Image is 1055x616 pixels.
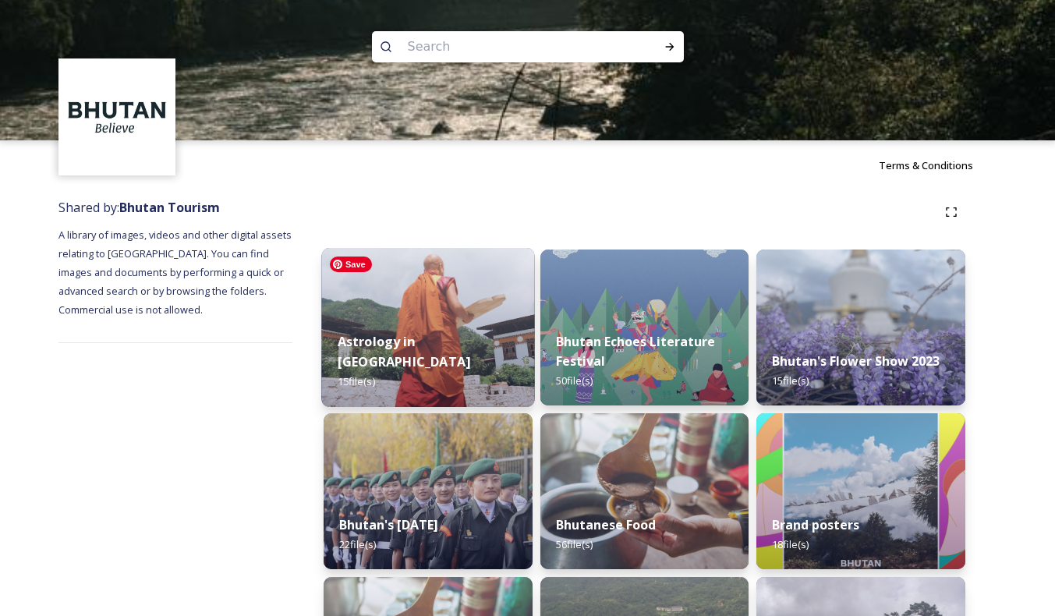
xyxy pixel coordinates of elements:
img: Bhutan_Believe_800_1000_4.jpg [756,413,965,569]
span: 22 file(s) [339,537,376,551]
span: 50 file(s) [556,373,593,388]
strong: Bhutanese Food [556,516,656,533]
span: Save [330,257,372,272]
input: Search [400,30,614,64]
strong: Bhutan Echoes Literature Festival [556,333,715,370]
img: _SCH1465.jpg [321,248,534,407]
span: 56 file(s) [556,537,593,551]
img: Bumdeling%2520090723%2520by%2520Amp%2520Sripimanwat-4.jpg [540,413,749,569]
strong: Brand posters [772,516,859,533]
span: 15 file(s) [772,373,809,388]
img: Bhutan%2520Flower%2520Show2.jpg [756,250,965,405]
strong: Astrology in [GEOGRAPHIC_DATA] [338,333,470,370]
span: 18 file(s) [772,537,809,551]
strong: Bhutan's [DATE] [339,516,438,533]
img: Bhutan%2520Echoes7.jpg [540,250,749,405]
img: BT_Logo_BB_Lockup_CMYK_High%2520Res.jpg [61,61,174,174]
img: Bhutan%2520National%2520Day10.jpg [324,413,533,569]
strong: Bhutan's Flower Show 2023 [772,352,940,370]
span: 15 file(s) [338,374,375,388]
